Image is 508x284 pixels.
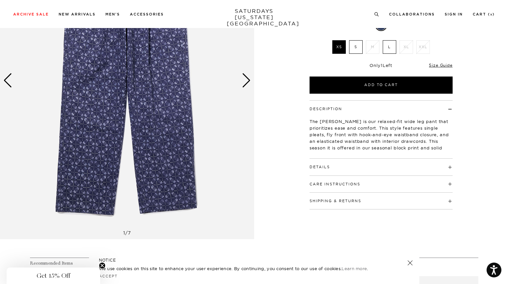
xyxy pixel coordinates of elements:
[3,73,12,88] div: Previous slide
[310,63,453,68] div: Only Left
[381,63,383,68] span: 1
[429,63,452,68] a: Size Guide
[99,262,105,269] button: Close teaser
[445,13,463,16] a: Sign In
[227,8,281,27] a: SATURDAYS[US_STATE][GEOGRAPHIC_DATA]
[105,13,120,16] a: Men's
[310,107,342,111] button: Description
[473,13,495,16] a: Cart (5)
[383,40,396,54] label: L
[242,73,251,88] div: Next slide
[99,265,386,272] p: We use cookies on this site to enhance your user experience. By continuing, you consent to our us...
[389,13,435,16] a: Collaborations
[7,268,100,284] div: Get 15% OffClose teaser
[13,13,49,16] a: Archive Sale
[310,118,453,158] p: The [PERSON_NAME] is our relaxed-fit wide leg pant that prioritizes ease and comfort. This style ...
[342,266,367,271] a: Learn more
[310,199,361,203] button: Shipping & Returns
[490,14,493,16] small: 5
[349,40,363,54] label: S
[128,230,131,236] span: 7
[310,165,330,169] button: Details
[130,13,164,16] a: Accessories
[310,182,360,186] button: Care Instructions
[310,77,453,94] button: Add to Cart
[99,257,409,263] h5: NOTICE
[99,274,118,278] a: Accept
[37,272,70,280] span: Get 15% Off
[123,230,125,236] span: 1
[30,261,478,266] h4: Recommended Items
[332,40,346,54] label: XS
[59,13,96,16] a: New Arrivals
